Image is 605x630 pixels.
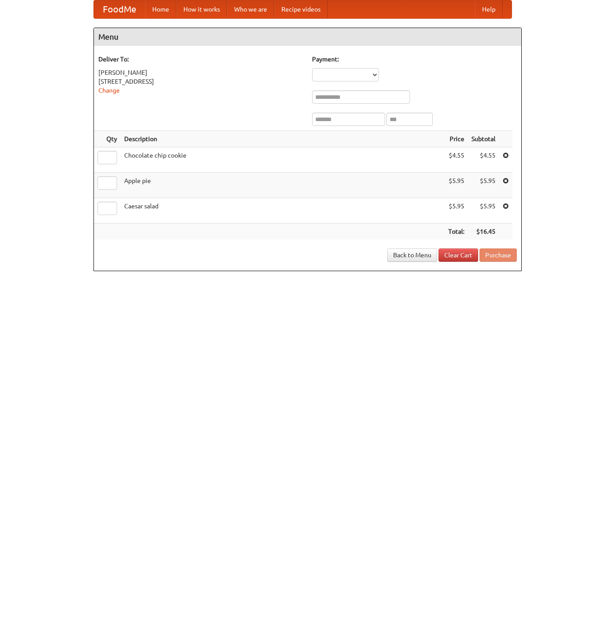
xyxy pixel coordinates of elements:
[94,28,521,46] h4: Menu
[121,173,445,198] td: Apple pie
[274,0,328,18] a: Recipe videos
[445,198,468,224] td: $5.95
[468,147,499,173] td: $4.55
[445,147,468,173] td: $4.55
[468,198,499,224] td: $5.95
[468,173,499,198] td: $5.95
[98,68,303,77] div: [PERSON_NAME]
[445,173,468,198] td: $5.95
[94,131,121,147] th: Qty
[227,0,274,18] a: Who we are
[312,55,517,64] h5: Payment:
[98,55,303,64] h5: Deliver To:
[468,224,499,240] th: $16.45
[121,147,445,173] td: Chocolate chip cookie
[94,0,145,18] a: FoodMe
[98,77,303,86] div: [STREET_ADDRESS]
[121,198,445,224] td: Caesar salad
[468,131,499,147] th: Subtotal
[445,131,468,147] th: Price
[439,248,478,262] a: Clear Cart
[145,0,176,18] a: Home
[121,131,445,147] th: Description
[176,0,227,18] a: How it works
[475,0,503,18] a: Help
[98,87,120,94] a: Change
[387,248,437,262] a: Back to Menu
[479,248,517,262] button: Purchase
[445,224,468,240] th: Total:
